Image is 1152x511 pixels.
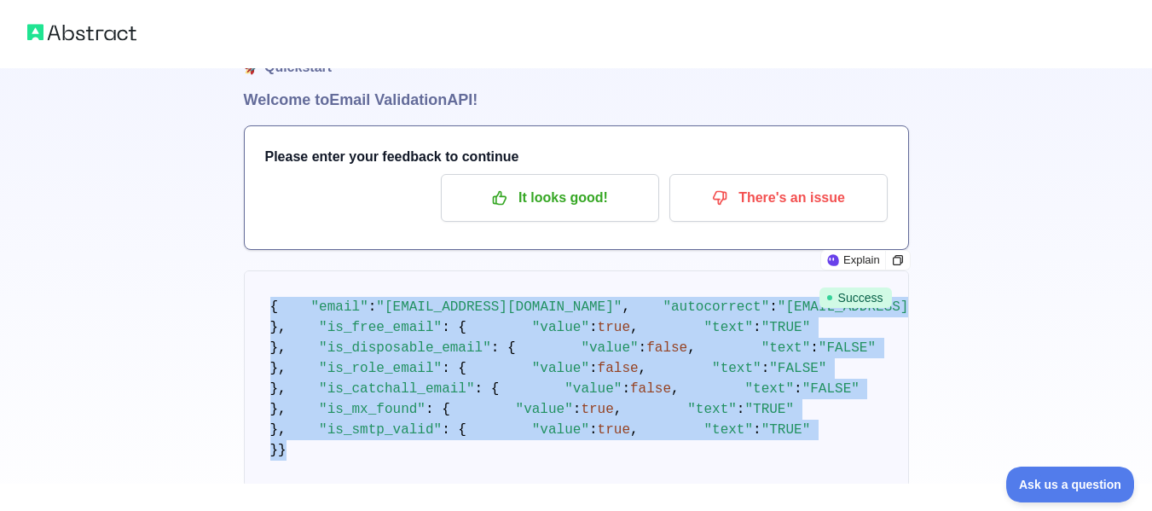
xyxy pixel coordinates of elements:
[598,361,639,376] span: false
[454,183,646,212] p: It looks good!
[441,174,659,222] button: It looks good!
[703,320,753,335] span: "text"
[663,299,769,315] span: "autocorrect"
[581,402,613,417] span: true
[778,299,1023,315] span: "[EMAIL_ADDRESS][DOMAIN_NAME]"
[737,402,745,417] span: :
[1006,467,1135,502] iframe: Toggle Customer Support
[442,422,466,438] span: : {
[794,381,802,397] span: :
[639,340,647,356] span: :
[319,402,425,417] span: "is_mx_found"
[753,320,761,335] span: :
[682,183,875,212] p: There's an issue
[27,20,136,44] img: Abstract logo
[589,361,598,376] span: :
[769,361,826,376] span: "FALSE"
[598,422,630,438] span: true
[703,422,753,438] span: "text"
[589,320,598,335] span: :
[319,381,474,397] span: "is_catchall_email"
[622,299,630,315] span: ,
[564,381,622,397] span: "value"
[761,422,811,438] span: "TRUE"
[475,381,500,397] span: : {
[802,381,860,397] span: "FALSE"
[761,320,811,335] span: "TRUE"
[769,299,778,315] span: :
[319,340,491,356] span: "is_disposable_email"
[761,340,811,356] span: "text"
[442,320,466,335] span: : {
[646,340,687,356] span: false
[270,299,279,315] span: {
[319,422,442,438] span: "is_smtp_valid"
[671,381,680,397] span: ,
[425,402,450,417] span: : {
[532,422,589,438] span: "value"
[819,287,892,308] span: Success
[753,422,761,438] span: :
[319,320,442,335] span: "is_free_email"
[265,147,888,167] h3: Please enter your feedback to continue
[532,361,589,376] span: "value"
[319,361,442,376] span: "is_role_email"
[819,340,876,356] span: "FALSE"
[687,340,696,356] span: ,
[598,320,630,335] span: true
[589,422,598,438] span: :
[630,320,639,335] span: ,
[639,361,647,376] span: ,
[376,299,622,315] span: "[EMAIL_ADDRESS][DOMAIN_NAME]"
[532,320,589,335] span: "value"
[744,381,794,397] span: "text"
[810,340,819,356] span: :
[622,381,630,397] span: :
[744,402,794,417] span: "TRUE"
[630,422,639,438] span: ,
[311,299,368,315] span: "email"
[761,361,770,376] span: :
[368,299,377,315] span: :
[614,402,622,417] span: ,
[244,88,909,112] h1: Welcome to Email Validation API!
[491,340,516,356] span: : {
[581,340,638,356] span: "value"
[442,361,466,376] span: : {
[573,402,582,417] span: :
[687,402,737,417] span: "text"
[669,174,888,222] button: There's an issue
[712,361,761,376] span: "text"
[630,381,671,397] span: false
[516,402,573,417] span: "value"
